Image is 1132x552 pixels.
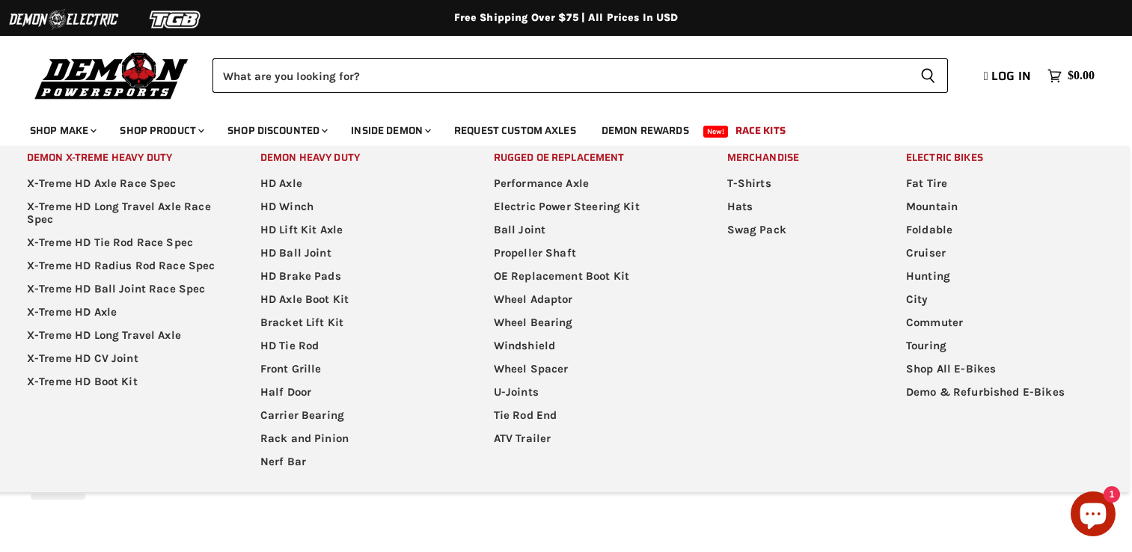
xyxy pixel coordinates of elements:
[19,115,105,146] a: Shop Make
[887,172,1118,404] ul: Main menu
[887,334,1118,358] a: Touring
[475,358,706,381] a: Wheel Spacer
[443,115,587,146] a: Request Custom Axles
[991,67,1031,85] span: Log in
[212,58,908,93] input: Search
[590,115,700,146] a: Demon Rewards
[887,358,1118,381] a: Shop All E-Bikes
[475,218,706,242] a: Ball Joint
[30,49,194,102] img: Demon Powersports
[887,381,1118,404] a: Demo & Refurbished E-Bikes
[242,172,472,473] ul: Main menu
[8,172,239,195] a: X-Treme HD Axle Race Spec
[1040,65,1102,87] a: $0.00
[19,109,1091,146] ul: Main menu
[8,254,239,277] a: X-Treme HD Radius Rod Race Spec
[242,311,472,334] a: Bracket Lift Kit
[1068,69,1095,83] span: $0.00
[1066,491,1120,540] inbox-online-store-chat: Shopify online store chat
[887,146,1118,169] a: Electric Bikes
[475,427,706,450] a: ATV Trailer
[242,404,472,427] a: Carrier Bearing
[242,450,472,473] a: Nerf Bar
[475,146,706,169] a: Rugged OE Replacement
[340,115,440,146] a: Inside Demon
[8,370,239,393] a: X-Treme HD Boot Kit
[475,172,706,450] ul: Main menu
[8,172,239,393] ul: Main menu
[8,301,239,324] a: X-Treme HD Axle
[242,334,472,358] a: HD Tie Rod
[475,288,706,311] a: Wheel Adaptor
[242,172,472,195] a: HD Axle
[475,265,706,288] a: OE Replacement Boot Kit
[887,288,1118,311] a: City
[709,172,884,242] ul: Main menu
[475,195,706,218] a: Electric Power Steering Kit
[242,146,472,169] a: Demon Heavy Duty
[242,195,472,218] a: HD Winch
[8,347,239,370] a: X-Treme HD CV Joint
[212,58,948,93] form: Product
[709,195,884,218] a: Hats
[887,242,1118,265] a: Cruiser
[242,242,472,265] a: HD Ball Joint
[908,58,948,93] button: Search
[475,242,706,265] a: Propeller Shaft
[887,311,1118,334] a: Commuter
[709,146,884,169] a: Merchandise
[7,5,120,34] img: Demon Electric Logo 2
[216,115,337,146] a: Shop Discounted
[475,311,706,334] a: Wheel Bearing
[977,70,1040,83] a: Log in
[242,218,472,242] a: HD Lift Kit Axle
[475,172,706,195] a: Performance Axle
[242,358,472,381] a: Front Grille
[120,5,232,34] img: TGB Logo 2
[724,115,797,146] a: Race Kits
[242,288,472,311] a: HD Axle Boot Kit
[475,381,706,404] a: U-Joints
[8,324,239,347] a: X-Treme HD Long Travel Axle
[8,195,239,231] a: X-Treme HD Long Travel Axle Race Spec
[887,218,1118,242] a: Foldable
[475,404,706,427] a: Tie Rod End
[242,381,472,404] a: Half Door
[887,195,1118,218] a: Mountain
[887,172,1118,195] a: Fat Tire
[8,277,239,301] a: X-Treme HD Ball Joint Race Spec
[242,427,472,450] a: Rack and Pinion
[475,334,706,358] a: Windshield
[242,265,472,288] a: HD Brake Pads
[8,146,239,169] a: Demon X-treme Heavy Duty
[709,218,884,242] a: Swag Pack
[703,126,729,138] span: New!
[8,231,239,254] a: X-Treme HD Tie Rod Race Spec
[709,172,884,195] a: T-Shirts
[108,115,213,146] a: Shop Product
[887,265,1118,288] a: Hunting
